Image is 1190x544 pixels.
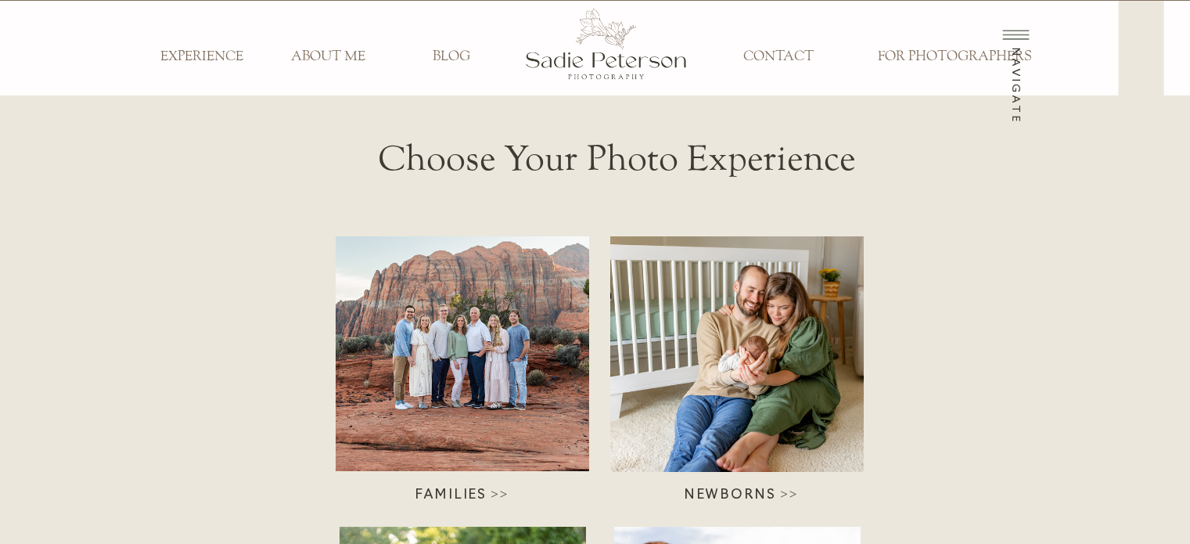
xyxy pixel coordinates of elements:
[355,139,879,175] h2: Choose Your Photo Experience
[1007,47,1023,107] div: navigate
[150,49,253,66] a: EXPERIENCE
[727,49,830,66] a: CONTACT
[400,49,503,66] a: BLOG
[368,485,556,503] a: Families >>
[867,49,1043,66] a: FOR PHOTOGRAPHERS
[277,49,380,66] a: ABOUT ME
[647,485,836,503] a: Newborns >>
